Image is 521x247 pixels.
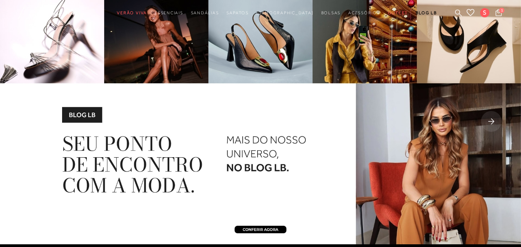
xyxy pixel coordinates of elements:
[191,6,219,20] a: noSubCategoriesText
[499,8,504,13] span: 1
[416,10,437,15] span: BLOG LB
[155,6,183,20] a: noSubCategoriesText
[155,10,183,15] span: Essenciais
[416,6,437,20] a: BLOG LB
[191,10,219,15] span: Sandálias
[388,10,408,15] span: Outlet
[321,10,341,15] span: Bolsas
[226,10,248,15] span: Sapatos
[480,8,489,17] span: S
[348,10,380,15] span: Acessórios
[388,6,408,20] a: noSubCategoriesText
[493,8,504,19] button: 1
[226,6,248,20] a: noSubCategoriesText
[321,6,341,20] a: noSubCategoriesText
[256,10,314,15] span: [DEMOGRAPHIC_DATA]
[117,6,147,20] a: noSubCategoriesText
[256,6,314,20] a: noSubCategoriesText
[477,8,493,20] button: S
[348,6,380,20] a: noSubCategoriesText
[117,10,147,15] span: Verão Viva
